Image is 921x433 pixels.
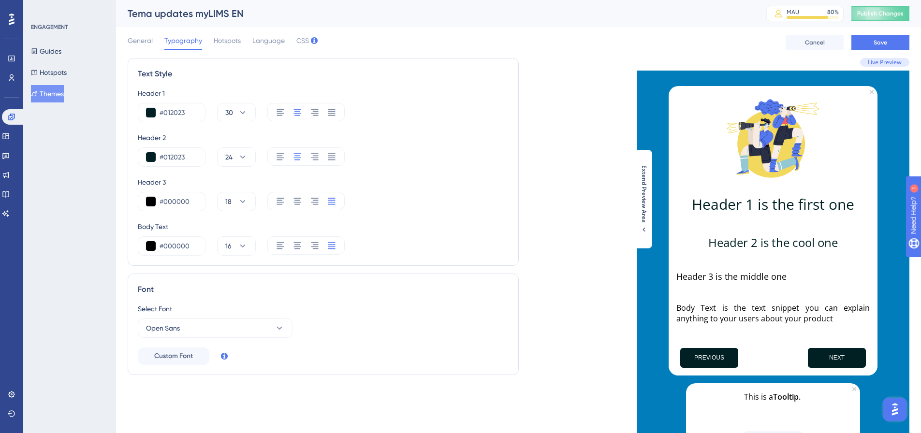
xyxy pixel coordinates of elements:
[217,147,256,167] button: 24
[217,236,256,256] button: 16
[852,387,856,391] div: Close Preview
[808,348,866,368] button: Next
[217,192,256,211] button: 18
[676,271,870,282] h3: Header 3 is the middle one
[214,35,241,46] span: Hotspots
[138,176,509,188] div: Header 3
[128,7,742,20] div: Tema updates myLIMS EN
[225,151,233,163] span: 24
[138,132,509,144] div: Header 2
[874,39,887,46] span: Save
[31,64,67,81] button: Hotspots
[31,23,68,31] div: ENGAGEMENT
[225,107,233,118] span: 30
[880,395,909,424] iframe: UserGuiding AI Assistant Launcher
[636,165,652,233] button: Extend Preview Area
[164,35,202,46] span: Typography
[138,303,509,315] div: Select Font
[225,196,232,207] span: 18
[676,194,870,214] h1: Header 1 is the first one
[138,221,509,232] div: Body Text
[827,8,839,16] div: 80 %
[138,284,509,295] div: Font
[138,318,292,338] button: Open Sans
[868,58,902,66] span: Live Preview
[851,6,909,21] button: Publish Changes
[67,5,70,13] div: 1
[138,68,509,80] div: Text Style
[23,2,60,14] span: Need Help?
[870,90,874,94] div: Close Preview
[694,391,852,404] p: This is a
[676,303,870,324] p: Body Text is the text snippet you can explain anything to your users about your product
[31,85,64,102] button: Themes
[787,8,799,16] div: MAU
[252,35,285,46] span: Language
[773,391,801,402] b: Tooltip.
[725,90,821,187] img: Modal Media
[146,322,180,334] span: Open Sans
[154,350,193,362] span: Custom Font
[640,165,648,223] span: Extend Preview Area
[676,234,870,250] h2: Header 2 is the cool one
[680,348,738,368] button: Previous
[296,35,309,46] span: CSS
[851,35,909,50] button: Save
[31,43,61,60] button: Guides
[217,103,256,122] button: 30
[225,240,232,252] span: 16
[138,87,509,99] div: Header 1
[857,10,904,17] span: Publish Changes
[128,35,153,46] span: General
[786,35,844,50] button: Cancel
[805,39,825,46] span: Cancel
[138,347,209,365] button: Custom Font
